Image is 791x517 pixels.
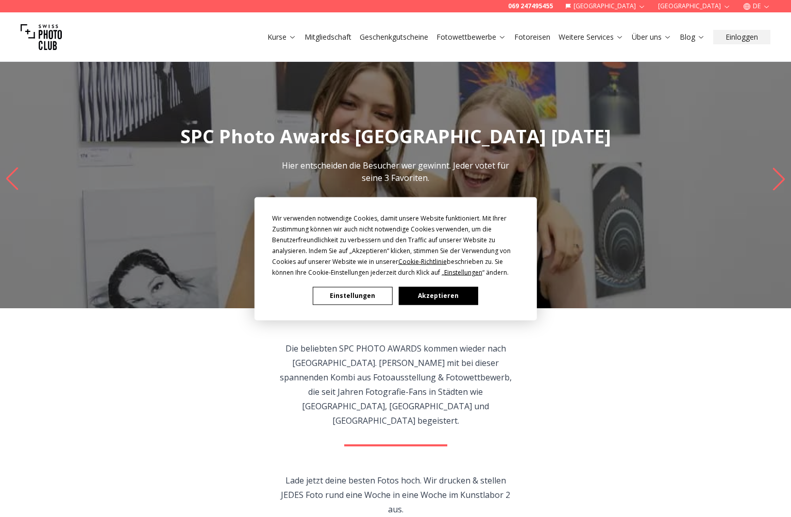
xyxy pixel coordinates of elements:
div: Wir verwenden notwendige Cookies, damit unsere Website funktioniert. Mit Ihrer Zustimmung können ... [272,212,519,277]
span: Cookie-Richtlinie [398,257,447,265]
div: Cookie Consent Prompt [254,197,536,320]
button: Akzeptieren [398,287,478,305]
span: Einstellungen [444,268,482,276]
button: Einstellungen [313,287,392,305]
